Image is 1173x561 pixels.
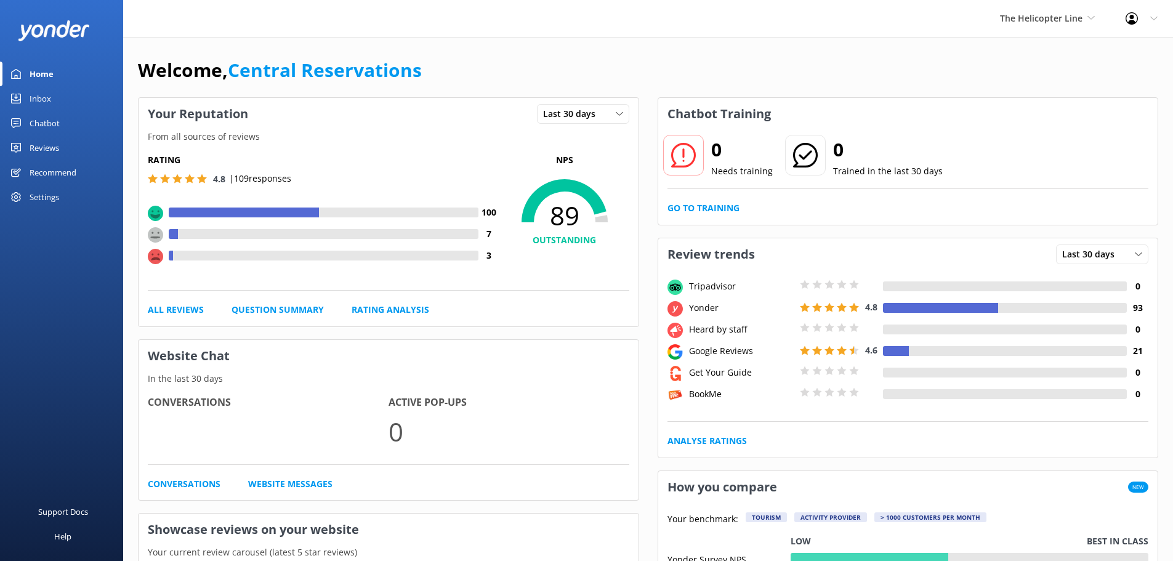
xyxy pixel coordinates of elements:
[1127,387,1148,401] h4: 0
[30,160,76,185] div: Recommend
[478,227,500,241] h4: 7
[658,238,764,270] h3: Review trends
[500,200,629,231] span: 89
[686,280,797,293] div: Tripadvisor
[865,301,877,313] span: 4.8
[1127,280,1148,293] h4: 0
[874,512,986,522] div: > 1000 customers per month
[389,411,629,452] p: 0
[794,512,867,522] div: Activity Provider
[667,434,747,448] a: Analyse Ratings
[139,130,639,143] p: From all sources of reviews
[139,546,639,559] p: Your current review carousel (latest 5 star reviews)
[30,86,51,111] div: Inbox
[746,512,787,522] div: Tourism
[658,471,786,503] h3: How you compare
[500,233,629,247] h4: OUTSTANDING
[54,524,71,549] div: Help
[1127,344,1148,358] h4: 21
[232,303,324,317] a: Question Summary
[1062,248,1122,261] span: Last 30 days
[667,512,738,527] p: Your benchmark:
[686,387,797,401] div: BookMe
[500,153,629,167] p: NPS
[865,344,877,356] span: 4.6
[139,372,639,385] p: In the last 30 days
[791,535,811,548] p: Low
[30,62,54,86] div: Home
[833,135,943,164] h2: 0
[30,185,59,209] div: Settings
[833,164,943,178] p: Trained in the last 30 days
[478,206,500,219] h4: 100
[686,366,797,379] div: Get Your Guide
[148,153,500,167] h5: Rating
[30,111,60,135] div: Chatbot
[148,395,389,411] h4: Conversations
[248,477,333,491] a: Website Messages
[30,135,59,160] div: Reviews
[711,135,773,164] h2: 0
[139,340,639,372] h3: Website Chat
[228,57,422,83] a: Central Reservations
[1127,301,1148,315] h4: 93
[148,477,220,491] a: Conversations
[1127,323,1148,336] h4: 0
[658,98,780,130] h3: Chatbot Training
[352,303,429,317] a: Rating Analysis
[389,395,629,411] h4: Active Pop-ups
[38,499,88,524] div: Support Docs
[667,201,740,215] a: Go to Training
[138,55,422,85] h1: Welcome,
[1128,482,1148,493] span: New
[1000,12,1082,24] span: The Helicopter Line
[686,301,797,315] div: Yonder
[1087,535,1148,548] p: Best in class
[139,98,257,130] h3: Your Reputation
[229,172,291,185] p: | 109 responses
[543,107,603,121] span: Last 30 days
[18,20,89,41] img: yonder-white-logo.png
[686,344,797,358] div: Google Reviews
[148,303,204,317] a: All Reviews
[478,249,500,262] h4: 3
[213,173,225,185] span: 4.8
[686,323,797,336] div: Heard by staff
[711,164,773,178] p: Needs training
[1127,366,1148,379] h4: 0
[139,514,639,546] h3: Showcase reviews on your website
